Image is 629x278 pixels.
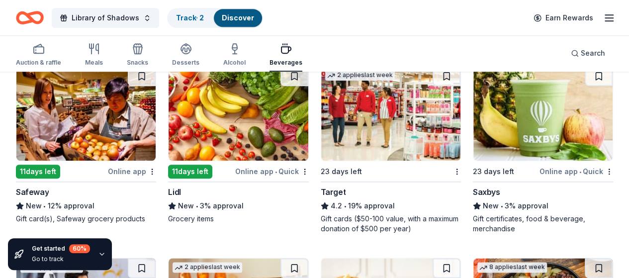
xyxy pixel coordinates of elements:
span: • [579,168,581,176]
img: Image for Target [321,66,460,161]
div: 3% approval [168,200,308,212]
a: Discover [222,13,254,22]
a: Image for Target2 applieslast week23 days leftTarget4.2•19% approvalGift cards ($50-100 value, wi... [321,66,461,234]
div: Gift cards ($50-100 value, with a maximum donation of $500 per year) [321,214,461,234]
button: Library of Shadows [52,8,159,28]
div: 19% approval [321,200,461,212]
div: 11 days left [16,165,60,179]
button: Desserts [172,39,199,72]
div: Gift certificates, food & beverage, merchandise [473,214,613,234]
div: Go to track [32,255,90,263]
div: Safeway [16,186,49,198]
span: • [500,202,503,210]
div: Target [321,186,346,198]
span: Search [581,47,605,59]
button: Alcohol [223,39,246,72]
button: Snacks [127,39,148,72]
div: 60 % [69,244,90,253]
div: Lidl [168,186,180,198]
div: Saxbys [473,186,500,198]
div: Grocery items [168,214,308,224]
div: Gift card(s), Safeway grocery products [16,214,156,224]
div: 23 days left [321,166,362,178]
button: Beverages [270,39,302,72]
span: • [344,202,346,210]
div: Beverages [270,59,302,67]
div: Online app [108,165,156,178]
div: Online app Quick [235,165,309,178]
button: Auction & raffle [16,39,61,72]
button: Search [563,43,613,63]
span: New [178,200,194,212]
span: New [483,200,499,212]
div: 11 days left [168,165,212,179]
div: 8 applies last week [477,262,547,273]
div: Auction & raffle [16,59,61,67]
span: • [275,168,277,176]
div: 3% approval [473,200,613,212]
button: Meals [85,39,103,72]
div: Meals [85,59,103,67]
a: Earn Rewards [528,9,599,27]
img: Image for Saxbys [473,66,613,161]
span: Library of Shadows [72,12,139,24]
div: Snacks [127,59,148,67]
div: 12% approval [16,200,156,212]
img: Image for Lidl [169,66,308,161]
a: Image for Lidl11days leftOnline app•QuickLidlNew•3% approvalGrocery items [168,66,308,224]
a: Home [16,6,44,29]
span: • [43,202,46,210]
span: • [196,202,198,210]
a: Track· 2 [176,13,204,22]
div: Desserts [172,59,199,67]
img: Image for Safeway [16,66,156,161]
div: 2 applies last week [325,70,395,81]
div: Alcohol [223,59,246,67]
div: 2 applies last week [173,262,242,273]
a: Image for Safeway11days leftOnline appSafewayNew•12% approvalGift card(s), Safeway grocery products [16,66,156,224]
span: 4.2 [331,200,342,212]
span: New [26,200,42,212]
div: Online app Quick [539,165,613,178]
a: Image for Saxbys23 days leftOnline app•QuickSaxbysNew•3% approvalGift certificates, food & bevera... [473,66,613,234]
button: Track· 2Discover [167,8,263,28]
div: 23 days left [473,166,514,178]
div: Get started [32,244,90,253]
